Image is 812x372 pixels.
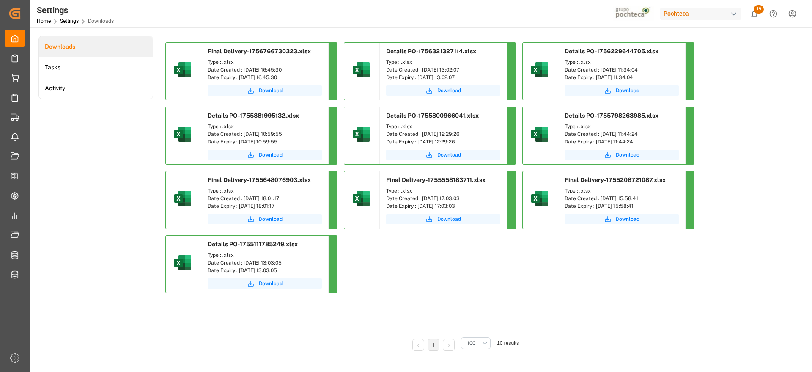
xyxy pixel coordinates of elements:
button: Download [386,214,500,224]
a: Downloads [39,36,153,57]
a: Home [37,18,51,24]
a: 1 [432,342,435,348]
div: Date Created : [DATE] 16:45:30 [208,66,322,74]
span: 100 [467,339,475,347]
span: Download [616,87,639,94]
div: Date Created : [DATE] 17:03:03 [386,195,500,202]
button: open menu [461,337,491,349]
span: Details PO-1755798263985.xlsx [565,112,658,119]
div: Date Created : [DATE] 15:58:41 [565,195,679,202]
button: Download [208,278,322,289]
button: Help Center [764,4,783,23]
span: Download [259,280,283,287]
div: Type : .xlsx [386,58,500,66]
div: Type : .xlsx [208,251,322,259]
span: Download [259,87,283,94]
div: Date Expiry : [DATE] 15:58:41 [565,202,679,210]
span: Final Delivery-1755558183711.xlsx [386,176,486,183]
a: Activity [39,78,153,99]
div: Type : .xlsx [208,58,322,66]
button: Download [208,150,322,160]
span: Download [437,215,461,223]
img: pochtecaImg.jpg_1689854062.jpg [613,6,655,21]
div: Date Expiry : [DATE] 16:45:30 [208,74,322,81]
li: 1 [428,339,439,351]
a: Settings [60,18,79,24]
span: 10 results [497,340,519,346]
div: Date Expiry : [DATE] 12:29:26 [386,138,500,146]
div: Type : .xlsx [386,123,500,130]
span: Download [259,151,283,159]
div: Type : .xlsx [208,187,322,195]
div: Pochteca [660,8,741,20]
button: Download [386,85,500,96]
div: Type : .xlsx [208,123,322,130]
img: microsoft-excel-2019--v1.png [351,124,371,144]
span: Download [437,151,461,159]
span: Download [437,87,461,94]
img: microsoft-excel-2019--v1.png [173,188,193,209]
button: Download [565,214,679,224]
div: Type : .xlsx [386,187,500,195]
div: Date Created : [DATE] 11:44:24 [565,130,679,138]
img: microsoft-excel-2019--v1.png [173,124,193,144]
span: Details PO-1755881995132.xlsx [208,112,299,119]
span: Final Delivery-1756766730323.xlsx [208,48,311,55]
span: Download [616,151,639,159]
a: Download [386,150,500,160]
img: microsoft-excel-2019--v1.png [351,188,371,209]
div: Date Created : [DATE] 13:02:07 [386,66,500,74]
span: Details PO-1755800966041.xlsx [386,112,479,119]
button: Download [208,85,322,96]
img: microsoft-excel-2019--v1.png [351,60,371,80]
a: Tasks [39,57,153,78]
button: Download [565,85,679,96]
div: Date Expiry : [DATE] 11:44:24 [565,138,679,146]
span: Download [616,215,639,223]
div: Date Created : [DATE] 11:34:04 [565,66,679,74]
li: Previous Page [412,339,424,351]
span: Final Delivery-1755648076903.xlsx [208,176,311,183]
span: Details PO-1756229644705.xlsx [565,48,658,55]
span: Details PO-1755111785249.xlsx [208,241,298,248]
div: Type : .xlsx [565,187,679,195]
div: Settings [37,4,114,17]
span: Details PO-1756321327114.xlsx [386,48,476,55]
div: Date Expiry : [DATE] 13:03:05 [208,267,322,274]
button: Download [208,214,322,224]
span: 19 [754,5,764,14]
img: microsoft-excel-2019--v1.png [529,60,550,80]
div: Date Expiry : [DATE] 17:03:03 [386,202,500,210]
span: Download [259,215,283,223]
img: microsoft-excel-2019--v1.png [529,124,550,144]
div: Date Created : [DATE] 12:29:26 [386,130,500,138]
div: Date Created : [DATE] 18:01:17 [208,195,322,202]
button: Download [565,150,679,160]
span: Final Delivery-1755208721087.xlsx [565,176,666,183]
li: Next Page [443,339,455,351]
img: microsoft-excel-2019--v1.png [173,60,193,80]
div: Date Expiry : [DATE] 10:59:55 [208,138,322,146]
div: Date Expiry : [DATE] 11:34:04 [565,74,679,81]
img: microsoft-excel-2019--v1.png [173,253,193,273]
img: microsoft-excel-2019--v1.png [529,188,550,209]
button: Pochteca [660,6,745,22]
div: Type : .xlsx [565,58,679,66]
button: show 19 new notifications [745,4,764,23]
div: Date Created : [DATE] 13:03:05 [208,259,322,267]
div: Type : .xlsx [565,123,679,130]
div: Date Created : [DATE] 10:59:55 [208,130,322,138]
div: Date Expiry : [DATE] 18:01:17 [208,202,322,210]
